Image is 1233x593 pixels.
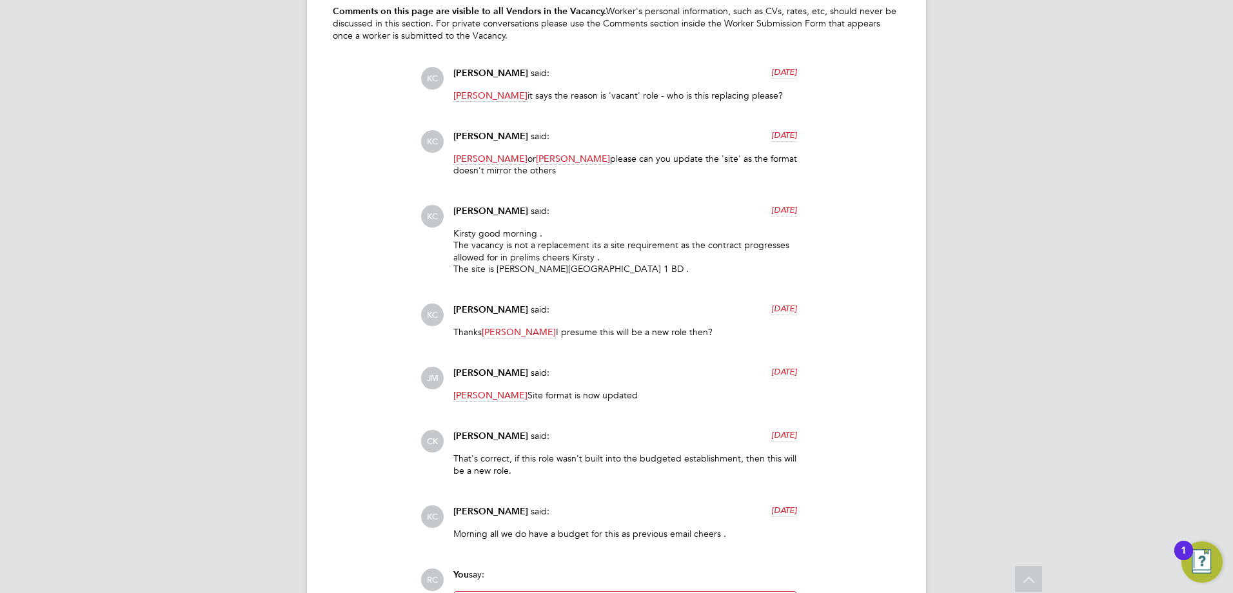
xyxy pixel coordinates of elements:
[771,303,797,314] span: [DATE]
[771,130,797,141] span: [DATE]
[453,389,797,401] p: Site format is now updated
[453,569,469,580] span: You
[453,153,528,165] span: [PERSON_NAME]
[421,505,444,528] span: KC
[1181,541,1223,583] button: Open Resource Center, 1 new notification
[531,505,549,517] span: said:
[531,130,549,142] span: said:
[453,506,528,517] span: [PERSON_NAME]
[421,304,444,326] span: KC
[421,130,444,153] span: KC
[482,326,556,338] span: [PERSON_NAME]
[771,366,797,377] span: [DATE]
[421,67,444,90] span: KC
[333,5,900,41] p: Worker's personal information, such as CVs, rates, etc, should never be discussed in this section...
[531,205,549,217] span: said:
[421,569,444,591] span: RC
[453,153,797,176] p: or please can you update the 'site' as the format doesn't mirror the others
[771,505,797,516] span: [DATE]
[771,66,797,77] span: [DATE]
[333,6,606,17] b: Comments on this page are visible to all Vendors in the Vacancy.
[453,206,528,217] span: [PERSON_NAME]
[531,430,549,442] span: said:
[1181,550,1187,567] div: 1
[421,430,444,452] span: CK
[453,452,797,476] p: That's correct, if this role wasn't built into the budgeted establishment, then this will be a ne...
[531,67,549,79] span: said:
[453,90,797,101] p: it says the reason is 'vacant' role - who is this replacing please?
[453,431,528,442] span: [PERSON_NAME]
[453,326,797,338] p: Thanks I presume this will be a new role then?
[453,528,797,540] p: Morning all we do have a budget for this as previous email cheers .
[453,569,797,591] div: say:
[771,204,797,215] span: [DATE]
[453,131,528,142] span: [PERSON_NAME]
[531,304,549,315] span: said:
[453,389,528,402] span: [PERSON_NAME]
[421,205,444,228] span: KC
[453,304,528,315] span: [PERSON_NAME]
[453,68,528,79] span: [PERSON_NAME]
[453,367,528,378] span: [PERSON_NAME]
[771,429,797,440] span: [DATE]
[421,367,444,389] span: JM
[453,90,528,102] span: [PERSON_NAME]
[453,228,797,275] p: Kirsty good morning . The vacancy is not a replacement its a site requirement as the contract pro...
[531,367,549,378] span: said:
[536,153,610,165] span: [PERSON_NAME]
